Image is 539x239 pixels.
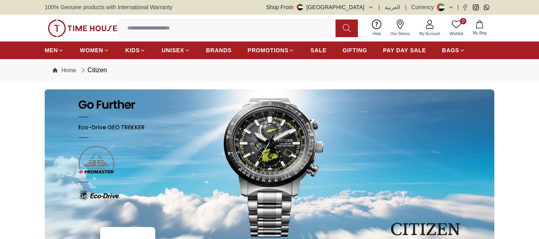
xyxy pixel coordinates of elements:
nav: Breadcrumb [45,59,494,81]
span: PROMOTIONS [248,46,289,54]
a: PROMOTIONS [248,43,295,57]
a: GIFTING [342,43,367,57]
span: BRANDS [206,46,232,54]
span: BAGS [442,46,459,54]
span: GIFTING [342,46,367,54]
button: My Bag [468,19,491,38]
span: WOMEN [80,46,103,54]
div: Citizen [79,65,107,75]
span: Help [369,31,384,37]
span: 0 [460,18,466,24]
a: Our Stores [386,18,415,38]
span: | [379,3,380,11]
button: Shop From[GEOGRAPHIC_DATA] [266,3,374,11]
span: MEN [45,46,58,54]
span: | [457,3,459,11]
a: WOMEN [80,43,109,57]
span: PAY DAY SALE [383,46,426,54]
span: | [405,3,407,11]
a: BAGS [442,43,465,57]
span: My Bag [470,30,490,36]
span: UNISEX [162,46,184,54]
a: UNISEX [162,43,190,57]
span: 100% Genuine products with International Warranty [45,3,172,11]
a: 0Wishlist [445,18,468,38]
a: Help [368,18,386,38]
span: KIDS [125,46,140,54]
a: MEN [45,43,64,57]
a: Instagram [473,4,479,10]
span: Our Stores [387,31,413,37]
a: Home [53,66,76,74]
a: BRANDS [206,43,232,57]
span: My Account [416,31,443,37]
span: SALE [310,46,326,54]
a: KIDS [125,43,146,57]
img: ... [48,20,117,37]
a: SALE [310,43,326,57]
a: PAY DAY SALE [383,43,426,57]
a: Facebook [462,4,468,10]
button: العربية [385,3,400,11]
a: Whatsapp [484,4,490,10]
img: United Arab Emirates [297,4,303,10]
div: Currency [411,3,437,11]
span: Wishlist [446,31,466,37]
